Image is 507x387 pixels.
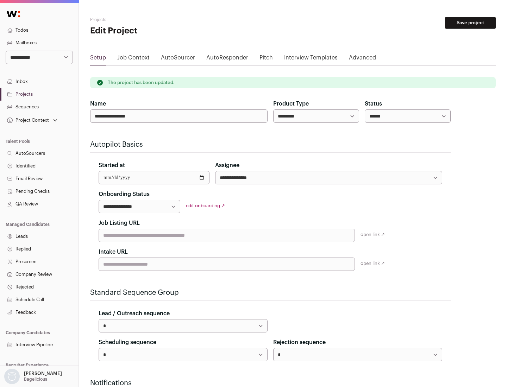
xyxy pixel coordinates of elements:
label: Job Listing URL [99,219,140,227]
p: The project has been updated. [108,80,175,85]
button: Open dropdown [6,115,59,125]
a: Advanced [349,53,376,65]
h2: Standard Sequence Group [90,288,451,298]
label: Status [365,100,382,108]
label: Started at [99,161,125,170]
img: nopic.png [4,369,20,384]
a: Pitch [259,53,273,65]
a: Interview Templates [284,53,338,65]
p: [PERSON_NAME] [24,371,62,376]
label: Intake URL [99,248,128,256]
div: Project Context [6,118,49,123]
a: AutoSourcer [161,53,195,65]
h2: Autopilot Basics [90,140,451,150]
a: Setup [90,53,106,65]
label: Onboarding Status [99,190,150,198]
label: Rejection sequence [273,338,326,347]
a: AutoResponder [206,53,248,65]
label: Lead / Outreach sequence [99,309,170,318]
a: edit onboarding ↗ [186,203,225,208]
h2: Projects [90,17,225,23]
img: Wellfound [3,7,24,21]
label: Name [90,100,106,108]
button: Save project [445,17,496,29]
h1: Edit Project [90,25,225,37]
label: Assignee [215,161,239,170]
p: Bagelicious [24,376,47,382]
label: Product Type [273,100,309,108]
button: Open dropdown [3,369,63,384]
label: Scheduling sequence [99,338,156,347]
a: Job Context [117,53,150,65]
